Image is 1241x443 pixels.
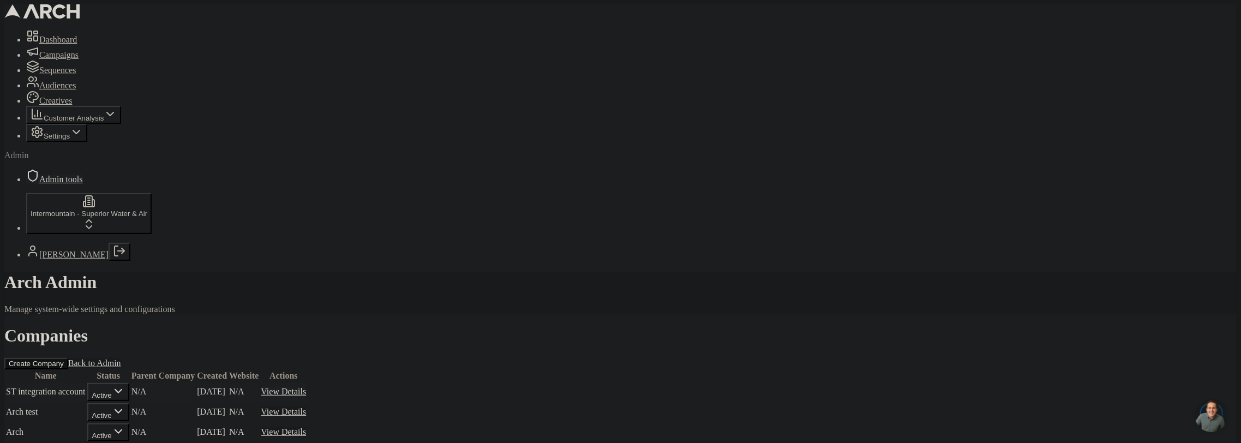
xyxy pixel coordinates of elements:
[261,387,306,396] a: View Details
[196,423,227,442] td: [DATE]
[4,151,1237,160] div: Admin
[44,132,70,140] span: Settings
[26,106,121,124] button: Customer Analysis
[196,370,227,381] th: Created
[131,382,196,402] td: N/A
[5,403,86,422] td: Arch test
[4,272,1237,292] h1: Arch Admin
[4,358,68,369] button: Create Company
[26,96,72,105] a: Creatives
[39,50,79,59] span: Campaigns
[229,403,259,422] td: N/A
[5,423,86,442] td: Arch
[39,81,76,90] span: Audiences
[196,403,227,422] td: [DATE]
[26,50,79,59] a: Campaigns
[229,423,259,442] td: N/A
[31,209,147,218] span: Intermountain - Superior Water & Air
[39,96,72,105] span: Creatives
[87,370,129,381] th: Status
[39,250,109,259] a: [PERSON_NAME]
[4,326,1237,346] h1: Companies
[4,304,1237,314] div: Manage system-wide settings and configurations
[5,370,86,381] th: Name
[131,403,196,422] td: N/A
[109,243,130,261] button: Log out
[26,65,76,75] a: Sequences
[1195,399,1228,432] a: Open chat
[26,175,83,184] a: Admin tools
[229,382,259,402] td: N/A
[26,81,76,90] a: Audiences
[261,427,306,436] a: View Details
[26,35,77,44] a: Dashboard
[26,124,87,142] button: Settings
[5,382,86,402] td: ST integration account
[131,423,196,442] td: N/A
[261,407,306,416] a: View Details
[131,370,196,381] th: Parent Company
[39,35,77,44] span: Dashboard
[68,358,121,368] a: Back to Admin
[196,382,227,402] td: [DATE]
[260,370,307,381] th: Actions
[39,65,76,75] span: Sequences
[26,193,152,234] button: Intermountain - Superior Water & Air
[44,114,104,122] span: Customer Analysis
[229,370,259,381] th: Website
[39,175,83,184] span: Admin tools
